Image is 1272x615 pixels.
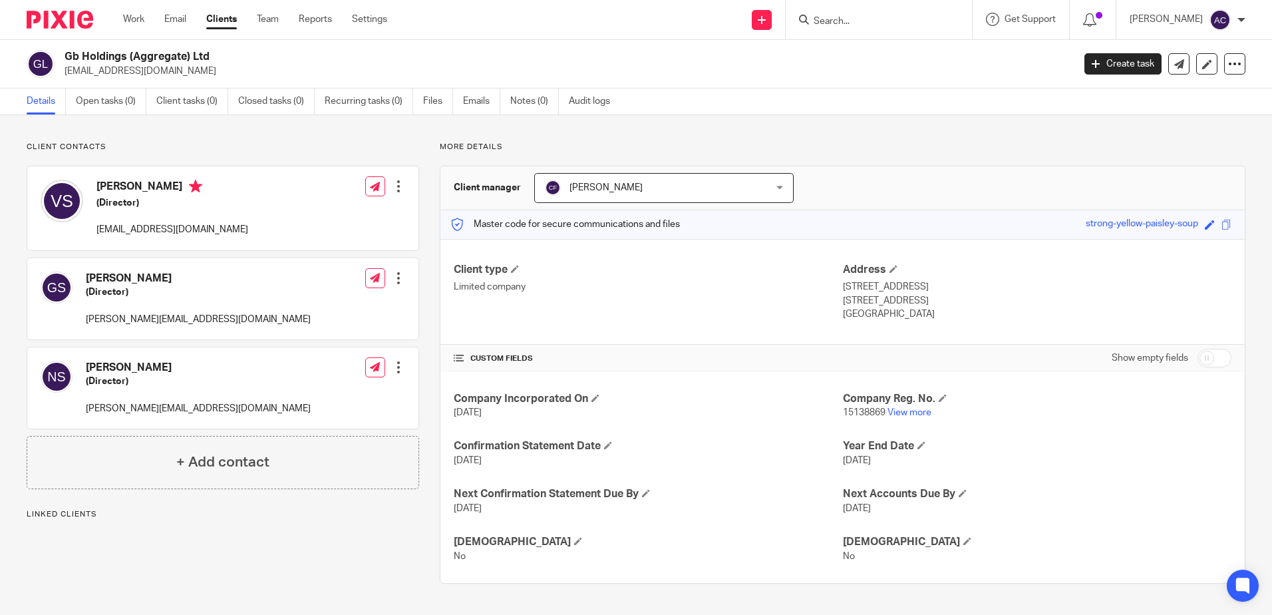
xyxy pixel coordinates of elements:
[454,392,842,406] h4: Company Incorporated On
[843,552,855,561] span: No
[843,294,1231,307] p: [STREET_ADDRESS]
[843,487,1231,501] h4: Next Accounts Due By
[545,180,561,196] img: svg%3E
[41,272,73,304] img: svg%3E
[843,307,1231,321] p: [GEOGRAPHIC_DATA]
[86,286,311,299] h5: (Director)
[206,13,237,26] a: Clients
[450,218,680,231] p: Master code for secure communications and files
[843,456,871,465] span: [DATE]
[96,223,248,236] p: [EMAIL_ADDRESS][DOMAIN_NAME]
[843,392,1231,406] h4: Company Reg. No.
[86,272,311,286] h4: [PERSON_NAME]
[440,142,1245,152] p: More details
[454,552,466,561] span: No
[27,142,419,152] p: Client contacts
[86,402,311,415] p: [PERSON_NAME][EMAIL_ADDRESS][DOMAIN_NAME]
[843,504,871,513] span: [DATE]
[843,280,1231,294] p: [STREET_ADDRESS]
[569,183,643,192] span: [PERSON_NAME]
[27,50,55,78] img: svg%3E
[454,535,842,549] h4: [DEMOGRAPHIC_DATA]
[65,50,864,64] h2: Gb Holdings (Aggregate) Ltd
[454,456,482,465] span: [DATE]
[76,89,146,114] a: Open tasks (0)
[41,180,83,222] img: svg%3E
[1130,13,1203,26] p: [PERSON_NAME]
[86,361,311,375] h4: [PERSON_NAME]
[454,408,482,417] span: [DATE]
[299,13,332,26] a: Reports
[454,263,842,277] h4: Client type
[569,89,620,114] a: Audit logs
[843,535,1231,549] h4: [DEMOGRAPHIC_DATA]
[86,313,311,326] p: [PERSON_NAME][EMAIL_ADDRESS][DOMAIN_NAME]
[352,13,387,26] a: Settings
[1086,217,1198,232] div: strong-yellow-paisley-soup
[423,89,453,114] a: Files
[27,89,66,114] a: Details
[812,16,932,28] input: Search
[325,89,413,114] a: Recurring tasks (0)
[156,89,228,114] a: Client tasks (0)
[27,11,93,29] img: Pixie
[463,89,500,114] a: Emails
[1112,351,1188,365] label: Show empty fields
[41,361,73,393] img: svg%3E
[27,509,419,520] p: Linked clients
[454,487,842,501] h4: Next Confirmation Statement Due By
[510,89,559,114] a: Notes (0)
[96,196,248,210] h5: (Director)
[123,13,144,26] a: Work
[65,65,1064,78] p: [EMAIL_ADDRESS][DOMAIN_NAME]
[454,280,842,294] p: Limited company
[454,439,842,453] h4: Confirmation Statement Date
[189,180,202,193] i: Primary
[238,89,315,114] a: Closed tasks (0)
[1209,9,1231,31] img: svg%3E
[1084,53,1162,75] a: Create task
[454,181,521,194] h3: Client manager
[843,408,885,417] span: 15138869
[164,13,186,26] a: Email
[176,452,269,473] h4: + Add contact
[887,408,931,417] a: View more
[454,353,842,364] h4: CUSTOM FIELDS
[843,263,1231,277] h4: Address
[454,504,482,513] span: [DATE]
[257,13,279,26] a: Team
[1005,15,1056,24] span: Get Support
[96,180,248,196] h4: [PERSON_NAME]
[843,439,1231,453] h4: Year End Date
[86,375,311,388] h5: (Director)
